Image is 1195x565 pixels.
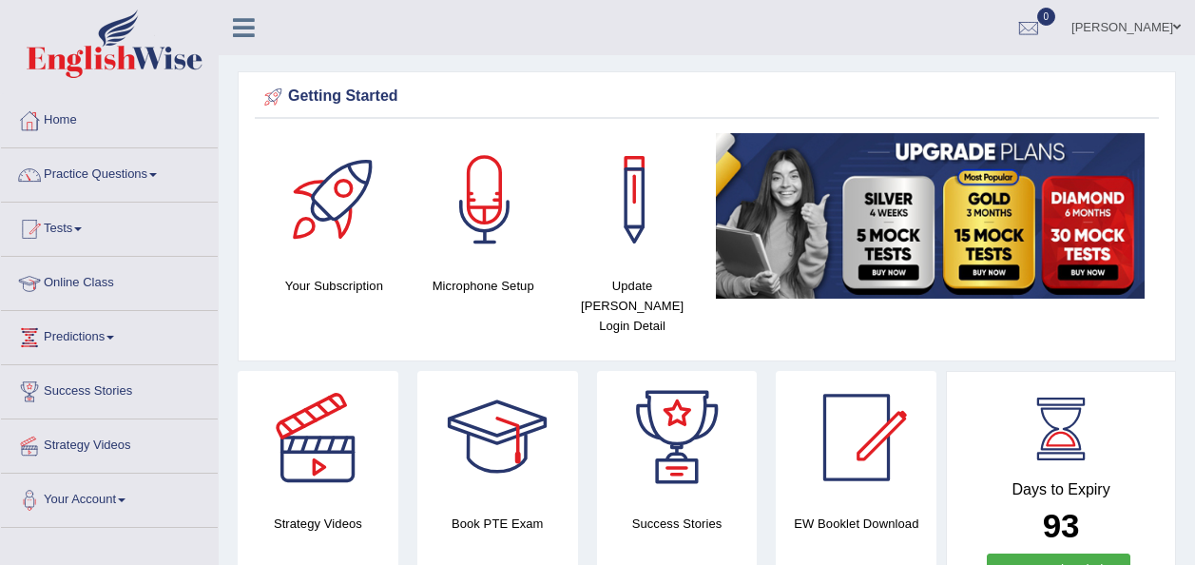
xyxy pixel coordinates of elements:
[417,514,578,534] h4: Book PTE Exam
[597,514,758,534] h4: Success Stories
[1037,8,1056,26] span: 0
[1043,507,1080,544] b: 93
[269,276,399,296] h4: Your Subscription
[1,365,218,413] a: Success Stories
[1,257,218,304] a: Online Class
[1,419,218,467] a: Strategy Videos
[1,474,218,521] a: Your Account
[260,83,1154,111] div: Getting Started
[716,133,1145,299] img: small5.jpg
[568,276,698,336] h4: Update [PERSON_NAME] Login Detail
[1,311,218,359] a: Predictions
[968,481,1154,498] h4: Days to Expiry
[418,276,549,296] h4: Microphone Setup
[776,514,936,534] h4: EW Booklet Download
[238,514,398,534] h4: Strategy Videos
[1,94,218,142] a: Home
[1,203,218,250] a: Tests
[1,148,218,196] a: Practice Questions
